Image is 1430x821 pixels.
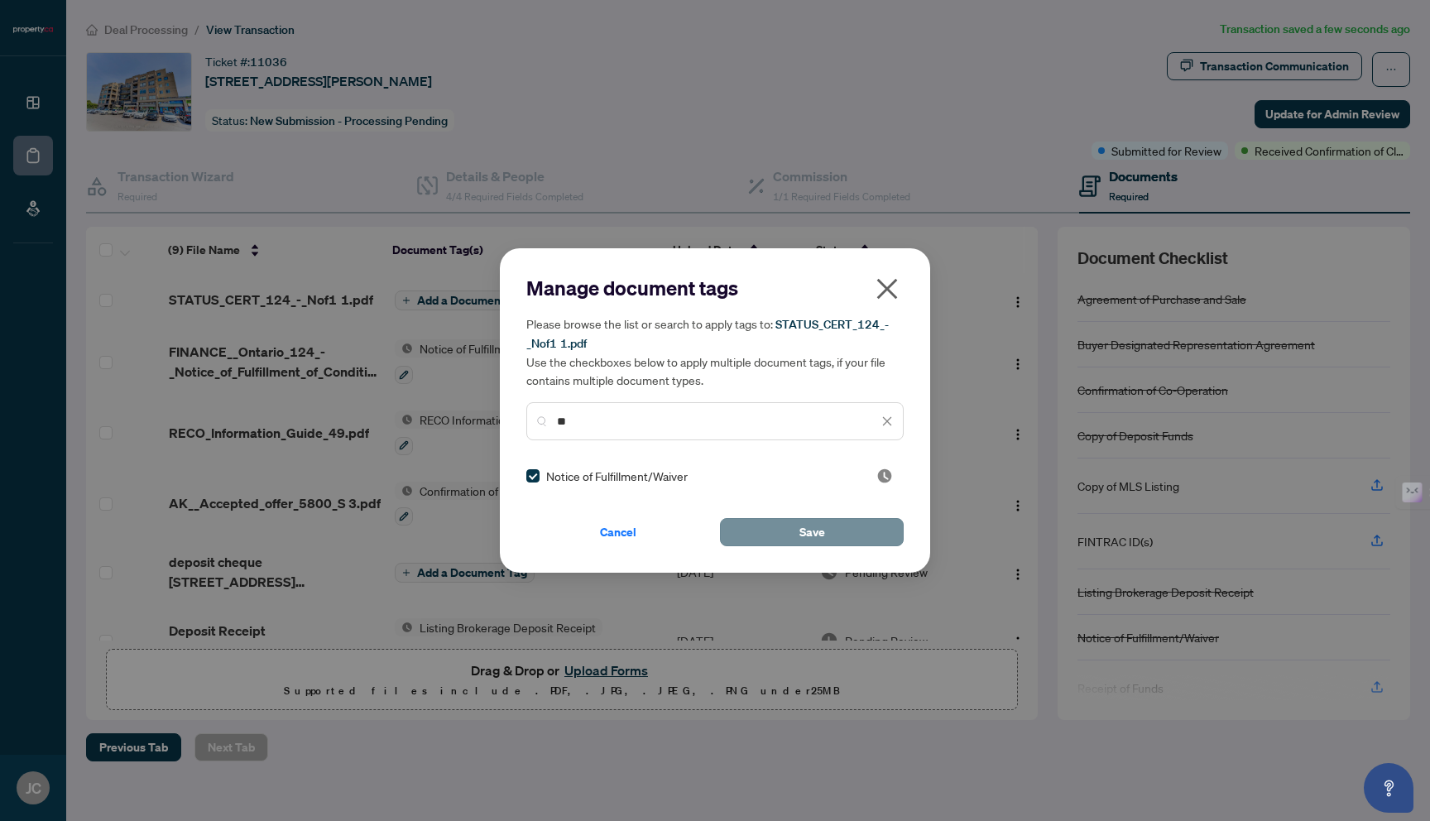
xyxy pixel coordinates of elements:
[526,275,904,301] h2: Manage document tags
[876,468,893,484] span: Pending Review
[600,519,636,545] span: Cancel
[876,468,893,484] img: status
[799,519,825,545] span: Save
[526,314,904,389] h5: Please browse the list or search to apply tags to: Use the checkboxes below to apply multiple doc...
[720,518,904,546] button: Save
[1364,763,1413,813] button: Open asap
[881,415,893,427] span: close
[874,276,900,302] span: close
[546,467,688,485] span: Notice of Fulfillment/Waiver
[526,518,710,546] button: Cancel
